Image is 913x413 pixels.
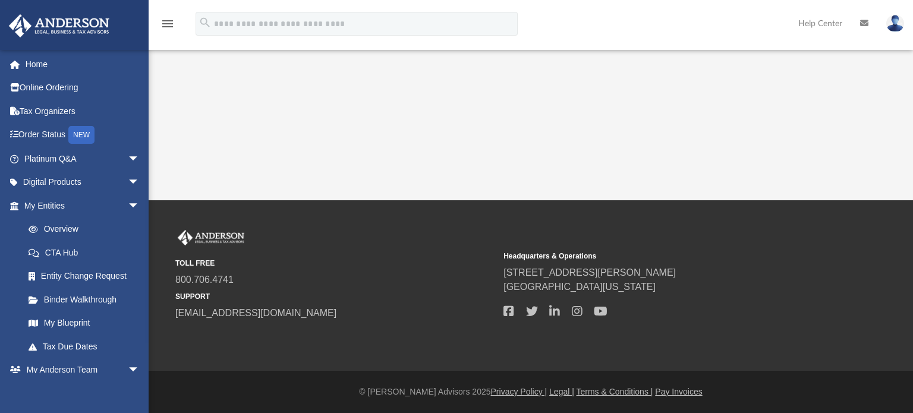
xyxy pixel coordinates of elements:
[17,217,158,241] a: Overview
[8,76,158,100] a: Online Ordering
[128,194,152,218] span: arrow_drop_down
[886,15,904,32] img: User Pic
[17,241,158,264] a: CTA Hub
[17,288,158,311] a: Binder Walkthrough
[8,123,158,147] a: Order StatusNEW
[175,258,495,269] small: TOLL FREE
[68,126,95,144] div: NEW
[149,386,913,398] div: © [PERSON_NAME] Advisors 2025
[128,147,152,171] span: arrow_drop_down
[160,17,175,31] i: menu
[5,14,113,37] img: Anderson Advisors Platinum Portal
[8,194,158,217] a: My Entitiesarrow_drop_down
[17,311,152,335] a: My Blueprint
[577,387,653,396] a: Terms & Conditions |
[503,267,676,278] a: [STREET_ADDRESS][PERSON_NAME]
[160,23,175,31] a: menu
[491,387,547,396] a: Privacy Policy |
[549,387,574,396] a: Legal |
[175,291,495,302] small: SUPPORT
[17,335,158,358] a: Tax Due Dates
[655,387,702,396] a: Pay Invoices
[8,147,158,171] a: Platinum Q&Aarrow_drop_down
[8,358,152,382] a: My Anderson Teamarrow_drop_down
[175,275,234,285] a: 800.706.4741
[199,16,212,29] i: search
[17,264,158,288] a: Entity Change Request
[503,282,656,292] a: [GEOGRAPHIC_DATA][US_STATE]
[175,308,336,318] a: [EMAIL_ADDRESS][DOMAIN_NAME]
[503,251,823,261] small: Headquarters & Operations
[8,52,158,76] a: Home
[8,99,158,123] a: Tax Organizers
[128,358,152,383] span: arrow_drop_down
[175,230,247,245] img: Anderson Advisors Platinum Portal
[128,171,152,195] span: arrow_drop_down
[8,171,158,194] a: Digital Productsarrow_drop_down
